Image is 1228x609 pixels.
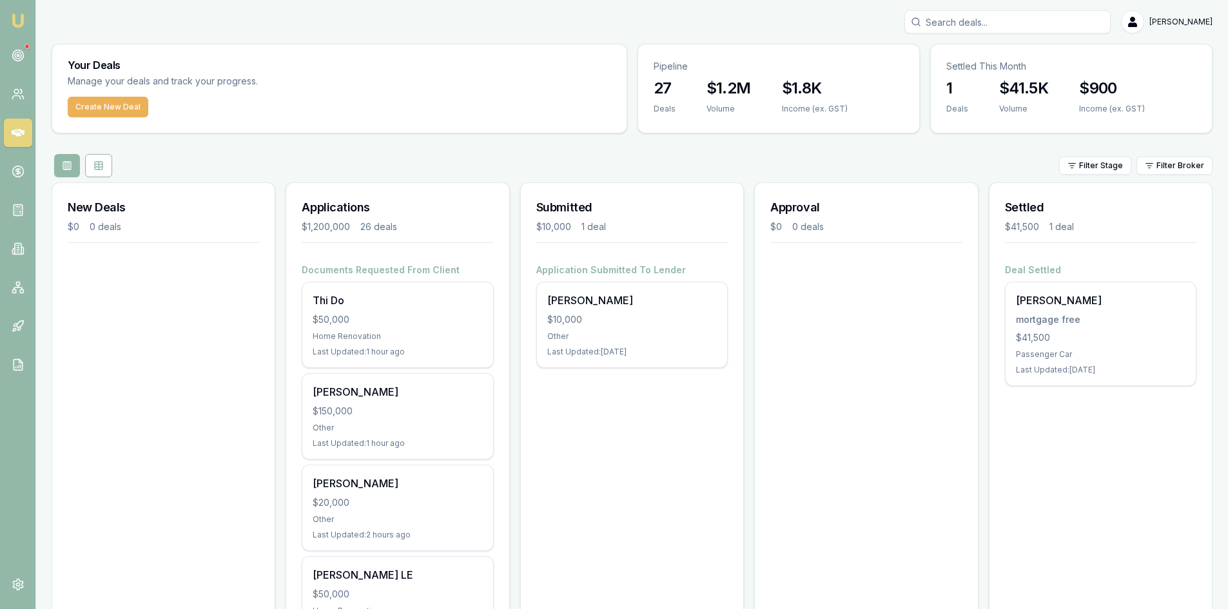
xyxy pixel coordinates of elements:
[946,78,968,99] h3: 1
[68,74,398,89] p: Manage your deals and track your progress.
[1079,160,1123,171] span: Filter Stage
[313,476,482,491] div: [PERSON_NAME]
[313,405,482,418] div: $150,000
[1079,78,1145,99] h3: $900
[654,104,676,114] div: Deals
[302,198,493,217] h3: Applications
[1136,157,1213,175] button: Filter Broker
[302,264,493,276] h4: Documents Requested From Client
[792,220,824,233] div: 0 deals
[707,78,751,99] h3: $1.2M
[1149,17,1213,27] span: [PERSON_NAME]
[313,514,482,525] div: Other
[581,220,606,233] div: 1 deal
[68,60,611,70] h3: Your Deals
[313,530,482,540] div: Last Updated: 2 hours ago
[313,567,482,583] div: [PERSON_NAME] LE
[654,60,904,73] p: Pipeline
[547,347,717,357] div: Last Updated: [DATE]
[1059,157,1131,175] button: Filter Stage
[1016,349,1185,360] div: Passenger Car
[782,78,848,99] h3: $1.8K
[313,496,482,509] div: $20,000
[313,347,482,357] div: Last Updated: 1 hour ago
[1005,220,1039,233] div: $41,500
[536,264,728,276] h4: Application Submitted To Lender
[536,198,728,217] h3: Submitted
[10,13,26,28] img: emu-icon-u.png
[536,220,571,233] div: $10,000
[547,331,717,342] div: Other
[68,220,79,233] div: $0
[1079,104,1145,114] div: Income (ex. GST)
[360,220,397,233] div: 26 deals
[770,220,782,233] div: $0
[302,220,350,233] div: $1,200,000
[313,438,482,449] div: Last Updated: 1 hour ago
[1016,293,1185,308] div: [PERSON_NAME]
[68,97,148,117] button: Create New Deal
[90,220,121,233] div: 0 deals
[904,10,1111,34] input: Search deals
[1016,365,1185,375] div: Last Updated: [DATE]
[313,588,482,601] div: $50,000
[313,423,482,433] div: Other
[313,331,482,342] div: Home Renovation
[1005,198,1196,217] h3: Settled
[707,104,751,114] div: Volume
[999,104,1048,114] div: Volume
[313,313,482,326] div: $50,000
[547,313,717,326] div: $10,000
[654,78,676,99] h3: 27
[946,60,1196,73] p: Settled This Month
[770,198,962,217] h3: Approval
[68,198,259,217] h3: New Deals
[1016,331,1185,344] div: $41,500
[1016,313,1185,326] div: mortgage free
[782,104,848,114] div: Income (ex. GST)
[1156,160,1204,171] span: Filter Broker
[313,384,482,400] div: [PERSON_NAME]
[1049,220,1074,233] div: 1 deal
[946,104,968,114] div: Deals
[999,78,1048,99] h3: $41.5K
[1005,264,1196,276] h4: Deal Settled
[547,293,717,308] div: [PERSON_NAME]
[313,293,482,308] div: Thi Do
